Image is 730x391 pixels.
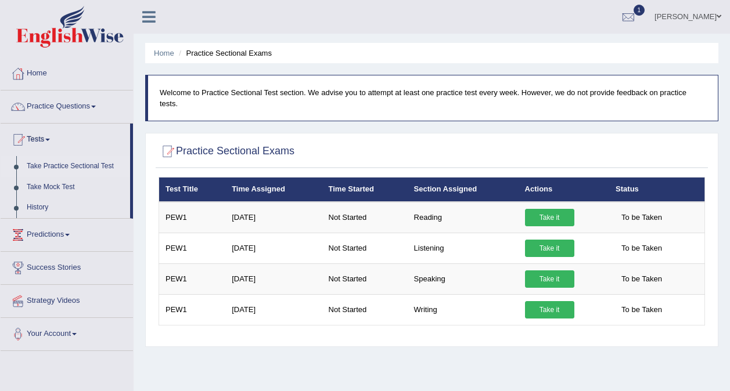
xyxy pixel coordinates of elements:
td: Not Started [322,294,408,325]
h2: Practice Sectional Exams [159,143,294,160]
a: Home [154,49,174,57]
a: Strategy Videos [1,285,133,314]
td: PEW1 [159,202,226,233]
td: [DATE] [225,202,322,233]
a: Home [1,57,133,86]
a: Predictions [1,219,133,248]
td: [DATE] [225,294,322,325]
span: To be Taken [616,270,668,288]
a: Take it [525,270,574,288]
th: Time Started [322,178,408,202]
a: Practice Questions [1,90,133,120]
a: Success Stories [1,252,133,281]
li: Practice Sectional Exams [176,48,272,59]
td: [DATE] [225,233,322,263]
td: Not Started [322,263,408,294]
a: Your Account [1,318,133,347]
th: Test Title [159,178,226,202]
a: Take it [525,301,574,318]
a: Take it [525,209,574,226]
td: PEW1 [159,233,226,263]
a: Take Practice Sectional Test [21,156,130,177]
span: To be Taken [616,240,668,257]
a: Take it [525,240,574,257]
p: Welcome to Practice Sectional Test section. We advise you to attempt at least one practice test e... [160,87,706,109]
th: Actions [519,178,610,202]
td: [DATE] [225,263,322,294]
td: Listening [408,233,519,263]
th: Status [609,178,704,202]
span: To be Taken [616,209,668,226]
a: Tests [1,124,130,153]
span: 1 [634,5,645,16]
a: History [21,197,130,218]
span: To be Taken [616,301,668,318]
td: Writing [408,294,519,325]
td: PEW1 [159,294,226,325]
th: Time Assigned [225,178,322,202]
td: Not Started [322,233,408,263]
td: Reading [408,202,519,233]
td: Speaking [408,263,519,294]
th: Section Assigned [408,178,519,202]
td: Not Started [322,202,408,233]
td: PEW1 [159,263,226,294]
a: Take Mock Test [21,177,130,198]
